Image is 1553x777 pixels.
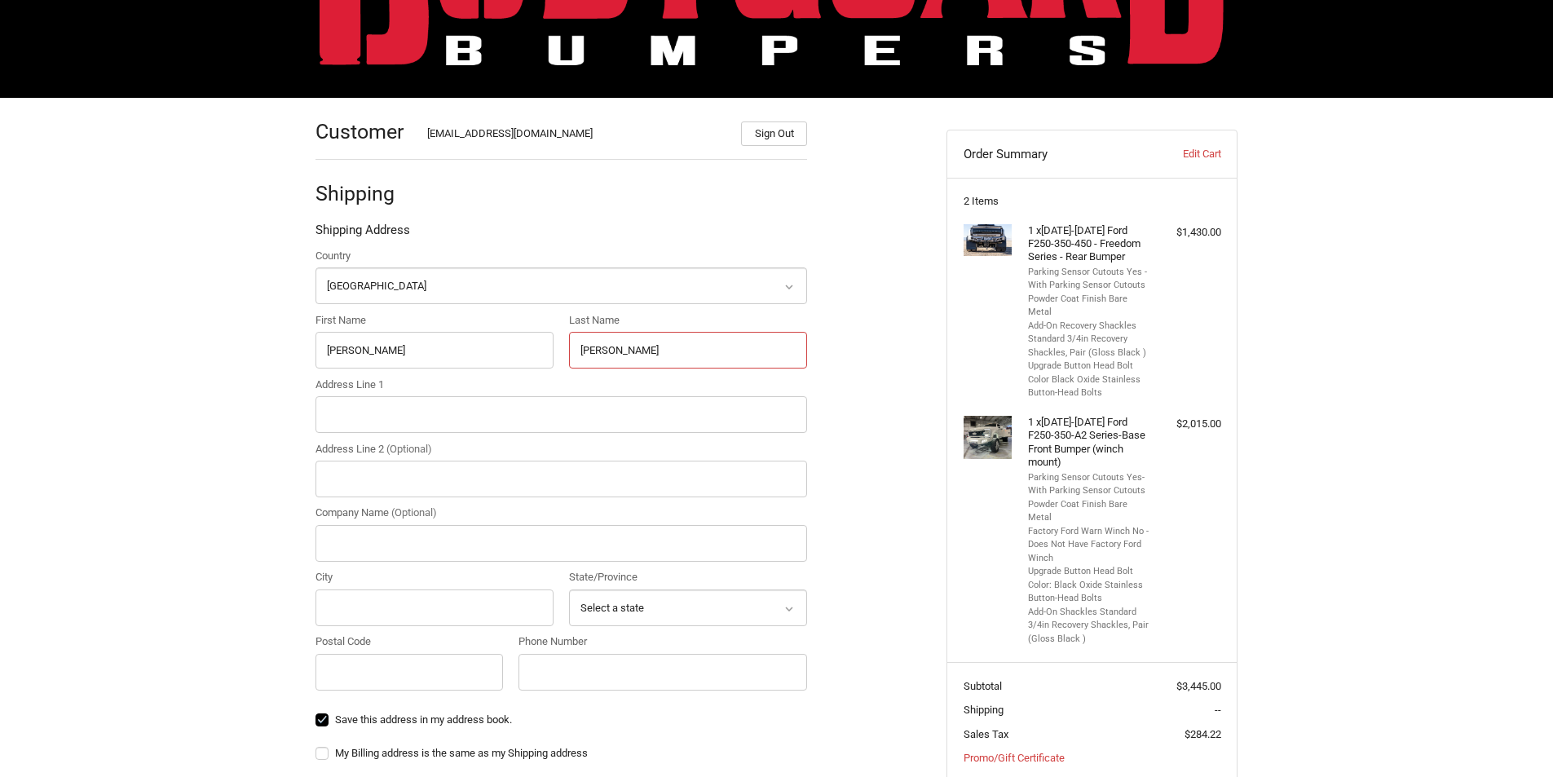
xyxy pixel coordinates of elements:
label: Address Line 2 [315,441,807,457]
li: Parking Sensor Cutouts Yes-With Parking Sensor Cutouts [1028,471,1153,498]
span: -- [1215,704,1221,716]
span: Shipping [964,704,1004,716]
h2: Customer [315,119,411,144]
li: Add-On Recovery Shackles Standard 3/4in Recovery Shackles, Pair (Gloss Black ) [1028,320,1153,360]
a: Promo/Gift Certificate [964,752,1065,764]
div: $1,430.00 [1157,224,1221,241]
small: (Optional) [391,506,437,519]
div: [EMAIL_ADDRESS][DOMAIN_NAME] [427,126,726,146]
label: Company Name [315,505,807,521]
h3: Order Summary [964,146,1140,162]
label: Phone Number [518,634,807,650]
span: Sales Tax [964,728,1008,740]
li: Powder Coat Finish Bare Metal [1028,498,1153,525]
a: Edit Cart [1140,146,1220,162]
legend: Shipping Address [315,221,410,247]
h4: 1 x [DATE]-[DATE] Ford F250-350-450 - Freedom Series - Rear Bumper [1028,224,1153,264]
small: (Optional) [386,443,432,455]
li: Upgrade Button Head Bolt Color: Black Oxide Stainless Button-Head Bolts [1028,565,1153,606]
span: $3,445.00 [1176,680,1221,692]
label: Save this address in my address book. [315,713,807,726]
label: My Billing address is the same as my Shipping address [315,747,807,760]
label: Country [315,248,807,264]
li: Add-On Shackles Standard 3/4in Recovery Shackles, Pair (Gloss Black ) [1028,606,1153,647]
li: Upgrade Button Head Bolt Color Black Oxide Stainless Button-Head Bolts [1028,360,1153,400]
span: Subtotal [964,680,1002,692]
button: Sign Out [741,121,807,146]
label: Last Name [569,312,807,329]
li: Factory Ford Warn Winch No - Does Not Have Factory Ford Winch [1028,525,1153,566]
label: First Name [315,312,554,329]
span: $284.22 [1185,728,1221,740]
label: State/Province [569,569,807,585]
label: City [315,569,554,585]
label: Postal Code [315,634,503,650]
div: $2,015.00 [1157,416,1221,432]
li: Parking Sensor Cutouts Yes - With Parking Sensor Cutouts [1028,266,1153,293]
label: Address Line 1 [315,377,807,393]
li: Powder Coat Finish Bare Metal [1028,293,1153,320]
h3: 2 Items [964,195,1221,208]
h4: 1 x [DATE]-[DATE] Ford F250-350-A2 Series-Base Front Bumper (winch mount) [1028,416,1153,469]
h2: Shipping [315,181,411,206]
iframe: Chat Widget [1471,699,1553,777]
